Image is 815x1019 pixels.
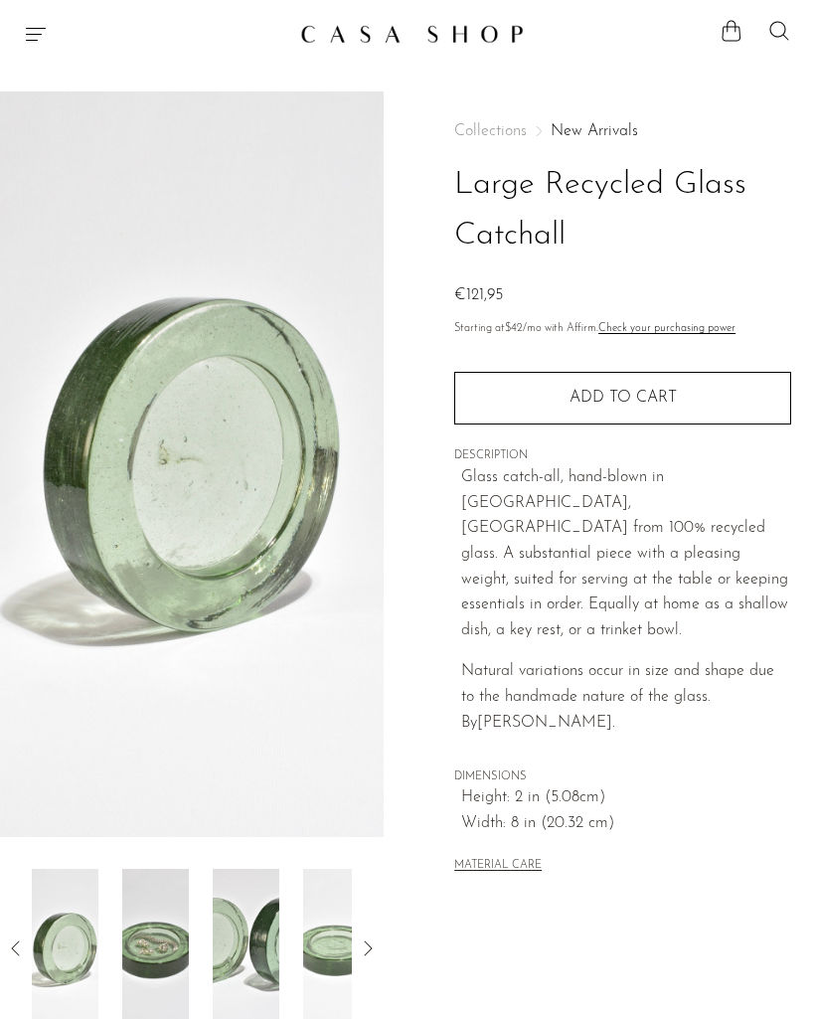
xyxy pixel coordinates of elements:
h1: Large Recycled Glass Catchall [454,160,791,261]
nav: Breadcrumbs [454,123,791,139]
p: Starting at /mo with Affirm. [454,320,791,338]
p: Glass catch-all, hand-blown in [GEOGRAPHIC_DATA], [GEOGRAPHIC_DATA] from 100% recycled glass. A s... [461,465,791,643]
span: Natural variations occur in size and shape due to the handmade nature of the glass. By [PERSON_NA... [461,663,774,730]
span: Collections [454,123,527,139]
span: Width: 8 in (20.32 cm) [461,811,791,837]
span: Height: 2 in (5.08cm) [461,785,791,811]
span: DESCRIPTION [454,447,791,465]
span: $42 [505,323,523,334]
button: MATERIAL CARE [454,859,542,874]
span: €121,95 [454,287,503,303]
a: Check your purchasing power - Learn more about Affirm Financing (opens in modal) [598,323,735,334]
span: DIMENSIONS [454,768,791,786]
button: Menu [24,22,48,46]
button: Add to cart [454,372,791,424]
span: Add to cart [570,390,677,406]
a: New Arrivals [551,123,638,139]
